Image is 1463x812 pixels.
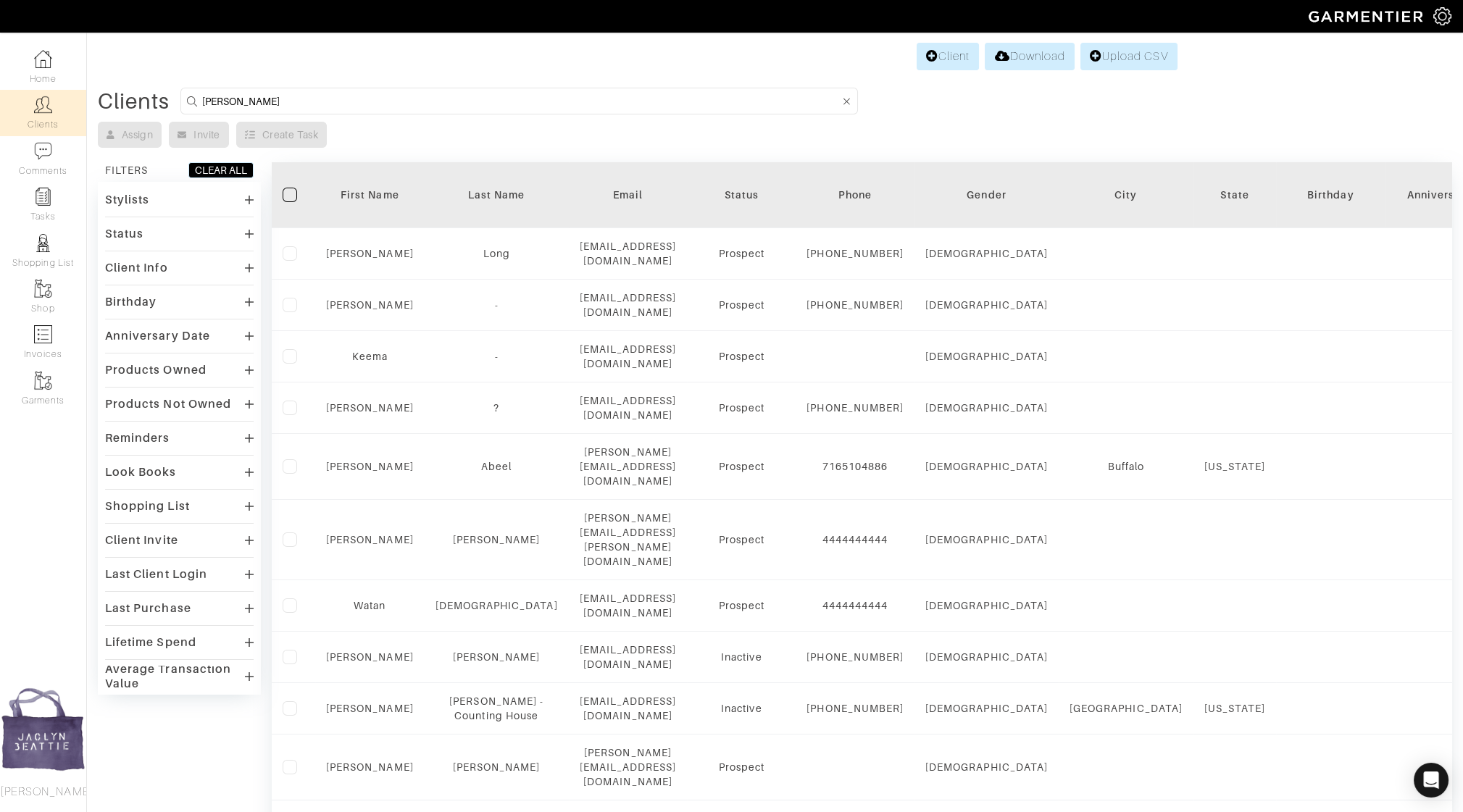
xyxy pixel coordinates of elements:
div: [EMAIL_ADDRESS][DOMAIN_NAME] [580,591,677,620]
div: State [1204,188,1266,202]
div: [DEMOGRAPHIC_DATA] [925,532,1048,547]
a: [PERSON_NAME] [326,299,414,311]
div: Prospect [698,349,785,364]
a: [PERSON_NAME] [326,534,414,545]
img: clients-icon-6bae9207a08558b7cb47a8932f037763ab4055f8c8b6bfacd5dc20c3e0201464.png [34,96,52,114]
div: [US_STATE] [1204,701,1266,716]
a: [PERSON_NAME] [453,534,541,545]
div: [DEMOGRAPHIC_DATA] [925,246,1048,261]
div: Prospect [698,459,785,474]
img: gear-icon-white-bd11855cb880d31180b6d7d6211b90ccbf57a29d726f0c71d8c61bd08dd39cc2.png [1433,7,1451,25]
div: First Name [326,188,414,202]
div: [DEMOGRAPHIC_DATA] [925,760,1048,774]
a: [PERSON_NAME] [326,402,414,414]
a: [PERSON_NAME] [326,703,414,714]
div: Status [105,227,143,241]
div: 4444444444 [806,598,904,613]
div: Buffalo [1070,459,1183,474]
div: Products Owned [105,363,207,377]
div: [DEMOGRAPHIC_DATA] [925,401,1048,415]
div: Birthday [105,295,157,309]
a: Abeel [481,461,512,472]
div: [DEMOGRAPHIC_DATA] [925,598,1048,613]
div: [EMAIL_ADDRESS][DOMAIN_NAME] [580,342,677,371]
div: Phone [806,188,904,202]
img: dashboard-icon-dbcd8f5a0b271acd01030246c82b418ddd0df26cd7fceb0bd07c9910d44c42f6.png [34,50,52,68]
div: [EMAIL_ADDRESS][DOMAIN_NAME] [580,643,677,671]
div: Open Intercom Messenger [1414,763,1449,798]
div: Stylists [105,193,149,207]
div: [EMAIL_ADDRESS][DOMAIN_NAME] [580,393,677,422]
div: [EMAIL_ADDRESS][DOMAIN_NAME] [580,239,677,268]
a: [PERSON_NAME] [326,461,414,472]
div: [DEMOGRAPHIC_DATA] [925,298,1048,312]
div: Prospect [698,246,785,261]
th: Toggle SortBy [425,162,569,228]
div: Prospect [698,532,785,547]
div: Status [698,188,785,202]
div: Reminders [105,431,170,445]
div: Inactive [698,701,785,716]
a: [PERSON_NAME] [326,651,414,663]
div: Prospect [698,401,785,415]
div: Lifetime Spend [105,635,196,650]
div: Prospect [698,598,785,613]
div: [PHONE_NUMBER] [806,298,904,312]
div: [PHONE_NUMBER] [806,401,904,415]
a: Keema [352,351,388,362]
a: [PERSON_NAME] [326,248,414,259]
th: Toggle SortBy [914,162,1059,228]
div: Prospect [698,298,785,312]
div: Client Info [105,261,168,275]
div: [DEMOGRAPHIC_DATA] [925,459,1048,474]
img: reminder-icon-8004d30b9f0a5d33ae49ab947aed9ed385cf756f9e5892f1edd6e32f2345188e.png [34,188,52,206]
a: [PERSON_NAME] [453,761,541,773]
div: Client Invite [105,533,178,548]
a: [PERSON_NAME] [326,761,414,773]
div: [DEMOGRAPHIC_DATA] [925,701,1048,716]
div: [PHONE_NUMBER] [806,650,904,664]
div: [GEOGRAPHIC_DATA] [1070,701,1183,716]
div: CLEAR ALL [195,163,247,177]
div: [EMAIL_ADDRESS][DOMAIN_NAME] [580,694,677,723]
input: Search by name, email, phone, city, or state [202,92,839,110]
img: stylists-icon-eb353228a002819b7ec25b43dbf5f0378dd9e0616d9560372ff212230b889e62.png [34,234,52,252]
div: 4444444444 [806,532,904,547]
div: FILTERS [105,163,148,177]
div: Prospect [698,760,785,774]
a: ? [493,402,499,414]
div: [PERSON_NAME][EMAIL_ADDRESS][DOMAIN_NAME] [580,745,677,789]
a: Client [917,43,979,70]
div: Last Client Login [105,567,207,582]
div: [PERSON_NAME][EMAIL_ADDRESS][PERSON_NAME][DOMAIN_NAME] [580,511,677,569]
div: [DEMOGRAPHIC_DATA] [925,349,1048,364]
div: Birthday [1287,188,1374,202]
a: [DEMOGRAPHIC_DATA] [435,600,558,611]
div: [US_STATE] [1204,459,1266,474]
div: Gender [925,188,1048,202]
div: [DEMOGRAPHIC_DATA] [925,650,1048,664]
div: [PHONE_NUMBER] [806,701,904,716]
div: [PERSON_NAME][EMAIL_ADDRESS][DOMAIN_NAME] [580,445,677,488]
div: Anniversary Date [105,329,210,343]
a: [PERSON_NAME] - Counting House [449,695,543,721]
th: Toggle SortBy [1276,162,1385,228]
a: Upload CSV [1080,43,1178,70]
a: Watan [354,600,385,611]
button: CLEAR ALL [188,162,254,178]
th: Toggle SortBy [687,162,796,228]
div: City [1070,188,1183,202]
th: Toggle SortBy [315,162,425,228]
div: Last Purchase [105,601,191,616]
a: [PERSON_NAME] [453,651,541,663]
a: Long [483,248,510,259]
div: Products Not Owned [105,397,231,411]
div: Shopping List [105,499,190,514]
div: Average Transaction Value [105,662,245,691]
img: comment-icon-a0a6a9ef722e966f86d9cbdc48e553b5cf19dbc54f86b18d962a5391bc8f6eb6.png [34,142,52,160]
img: orders-icon-0abe47150d42831381b5fb84f609e132dff9fe21cb692f30cb5eec754e2cba89.png [34,325,52,343]
div: Email [580,188,677,202]
div: [PHONE_NUMBER] [806,246,904,261]
img: garments-icon-b7da505a4dc4fd61783c78ac3ca0ef83fa9d6f193b1c9dc38574b1d14d53ca28.png [34,280,52,298]
div: 7165104886 [806,459,904,474]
